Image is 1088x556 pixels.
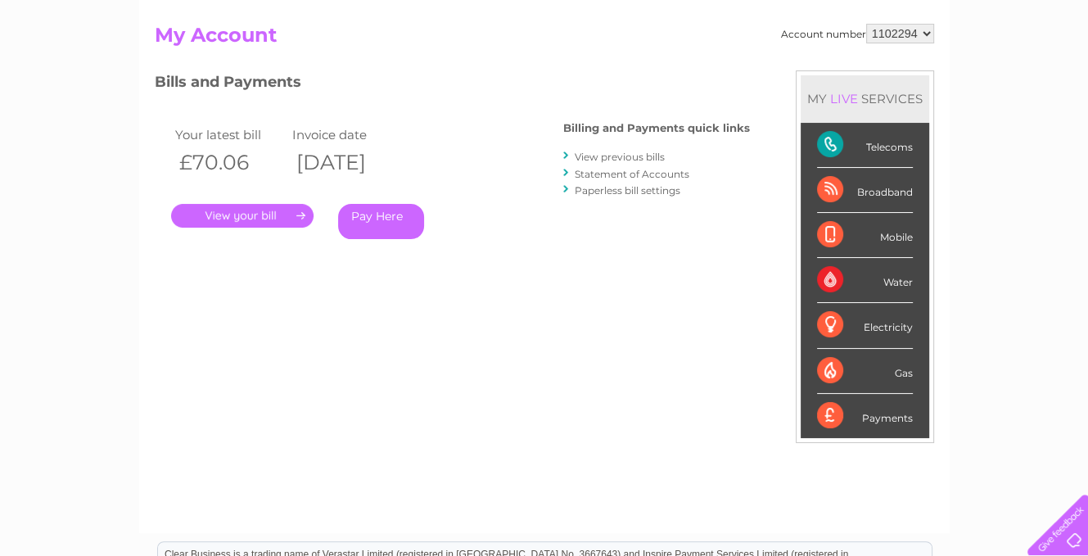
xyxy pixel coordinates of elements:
a: Energy [841,70,877,82]
div: Clear Business is a trading name of Verastar Limited (registered in [GEOGRAPHIC_DATA] No. 3667643... [158,9,932,79]
a: Pay Here [338,204,424,239]
div: Account number [781,24,934,43]
div: Broadband [817,168,913,213]
a: 0333 014 3131 [779,8,892,29]
a: Blog [946,70,969,82]
a: Telecoms [887,70,936,82]
div: Telecoms [817,123,913,168]
th: [DATE] [288,146,406,179]
a: View previous bills [575,151,665,163]
img: logo.png [38,43,122,93]
div: MY SERVICES [801,75,929,122]
div: Water [817,258,913,303]
a: Statement of Accounts [575,168,689,180]
h3: Bills and Payments [155,70,750,99]
td: Your latest bill [171,124,289,146]
a: . [171,204,314,228]
a: Log out [1034,70,1072,82]
td: Invoice date [288,124,406,146]
th: £70.06 [171,146,289,179]
a: Paperless bill settings [575,184,680,197]
a: Contact [979,70,1019,82]
h2: My Account [155,24,934,55]
h4: Billing and Payments quick links [563,122,750,134]
div: Electricity [817,303,913,348]
div: Gas [817,349,913,394]
a: Water [800,70,831,82]
div: Payments [817,394,913,438]
div: LIVE [827,91,861,106]
div: Mobile [817,213,913,258]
